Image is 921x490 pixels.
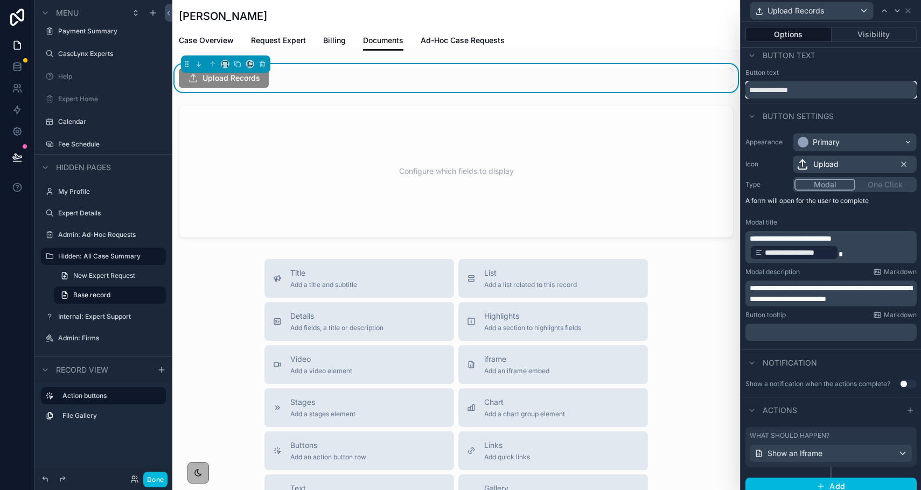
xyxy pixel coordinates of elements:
[251,31,306,52] a: Request Expert
[56,8,79,18] span: Menu
[458,431,648,470] button: LinksAdd quick links
[58,117,159,126] label: Calendar
[264,345,454,384] button: VideoAdd a video element
[484,453,530,461] span: Add quick links
[745,138,789,146] label: Appearance
[750,431,829,440] label: What should happen?
[290,367,352,375] span: Add a video element
[745,231,917,263] div: scrollable content
[58,50,159,58] label: CaseLynx Experts
[58,140,159,149] label: Fee Schedule
[484,410,565,418] span: Add a chart group element
[143,472,168,487] button: Done
[763,111,834,122] span: Button settings
[745,281,917,306] div: scrollable content
[745,197,917,209] p: A form will open for the user to complete
[290,311,383,321] span: Details
[58,95,159,103] a: Expert Home
[58,312,159,321] label: Internal: Expert Support
[745,218,777,227] label: Modal title
[58,209,159,218] label: Expert Details
[767,5,824,16] span: Upload Records
[484,324,581,332] span: Add a section to highlights fields
[323,31,346,52] a: Billing
[458,259,648,298] button: ListAdd a list related to this record
[884,268,917,276] span: Markdown
[763,358,817,368] span: Notification
[813,137,840,148] div: Primary
[58,334,159,342] label: Admin: Firms
[290,354,352,365] span: Video
[73,291,110,299] span: Base record
[767,448,822,459] span: Show an Iframe
[458,388,648,427] button: ChartAdd a chart group element
[290,324,383,332] span: Add fields, a title or description
[58,252,159,261] label: Hidden: All Case Summary
[58,72,159,81] label: Help
[264,431,454,470] button: ButtonsAdd an action button row
[179,9,267,24] h1: [PERSON_NAME]
[813,159,839,170] span: Upload
[54,267,166,284] a: New Expert Request
[264,388,454,427] button: StagesAdd a stages element
[873,311,917,319] a: Markdown
[458,302,648,341] button: HighlightsAdd a section to highlights fields
[763,50,815,61] span: Button text
[745,27,832,42] button: Options
[58,230,159,239] label: Admin: Ad-Hoc Requests
[56,162,111,173] span: Hidden pages
[290,410,355,418] span: Add a stages element
[251,35,306,46] span: Request Expert
[179,31,234,52] a: Case Overview
[745,324,917,341] div: scrollable content
[484,311,581,321] span: Highlights
[763,405,797,416] span: Actions
[290,281,357,289] span: Add a title and subtitle
[745,311,786,319] label: Button tooltip
[56,365,108,375] span: Record view
[793,133,917,151] button: Primary
[54,286,166,304] a: Base record
[484,440,530,451] span: Links
[62,411,157,420] label: File Gallery
[458,345,648,384] button: iframeAdd an iframe embed
[363,35,403,46] span: Documents
[58,187,159,196] label: My Profile
[745,180,789,189] label: Type
[750,444,912,463] button: Show an Iframe
[264,302,454,341] button: DetailsAdd fields, a title or description
[873,268,917,276] a: Markdown
[421,35,505,46] span: Ad-Hoc Case Requests
[484,354,549,365] span: iframe
[264,259,454,298] button: TitleAdd a title and subtitle
[363,31,403,51] a: Documents
[290,268,357,278] span: Title
[884,311,917,319] span: Markdown
[179,35,234,46] span: Case Overview
[484,268,577,278] span: List
[484,367,549,375] span: Add an iframe embed
[34,382,172,435] div: scrollable content
[484,397,565,408] span: Chart
[794,179,855,191] button: Modal
[832,27,917,42] button: Visibility
[745,68,779,77] label: Button text
[290,440,366,451] span: Buttons
[484,281,577,289] span: Add a list related to this record
[290,397,355,408] span: Stages
[323,35,346,46] span: Billing
[421,31,505,52] a: Ad-Hoc Case Requests
[750,2,874,20] button: Upload Records
[62,391,157,400] label: Action buttons
[73,271,135,280] span: New Expert Request
[58,27,159,36] label: Payment Summary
